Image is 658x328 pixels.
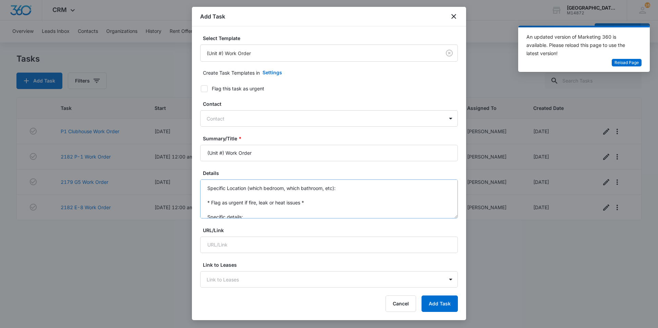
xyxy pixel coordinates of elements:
[614,60,639,66] span: Reload Page
[212,85,264,92] div: Flag this task as urgent
[203,35,461,42] label: Select Template
[444,48,455,59] button: Clear
[200,145,458,161] input: Summary/Title
[203,261,461,268] label: Link to Leases
[203,69,260,76] p: Create Task Templates in
[200,12,225,21] h1: Add Task
[200,237,458,253] input: URL/Link
[203,135,461,142] label: Summary/Title
[203,100,461,108] label: Contact
[203,227,461,234] label: URL/Link
[256,64,289,81] button: Settings
[450,12,458,21] button: close
[203,169,461,177] label: Details
[422,295,458,312] button: Add Task
[386,295,416,312] button: Cancel
[526,33,633,58] div: An updated version of Marketing 360 is available. Please reload this page to use the latest version!
[200,179,458,218] textarea: Specific Location (which bedroom, which bathroom, etc): * Flag as urgent if fire, leak or heat is...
